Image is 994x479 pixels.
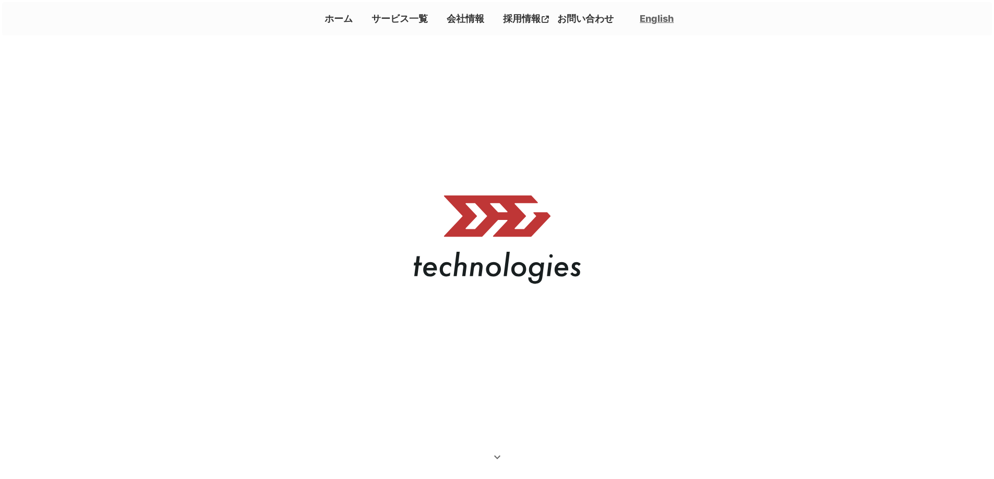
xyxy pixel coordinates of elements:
[553,10,618,27] a: お問い合わせ
[367,10,432,27] a: サービス一覧
[414,195,581,284] img: メインロゴ
[491,451,504,463] i: keyboard_arrow_down
[499,10,553,27] a: 採用情報
[499,10,542,27] p: 採用情報
[442,10,488,27] a: 会社情報
[320,10,357,27] a: ホーム
[640,12,674,25] a: English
